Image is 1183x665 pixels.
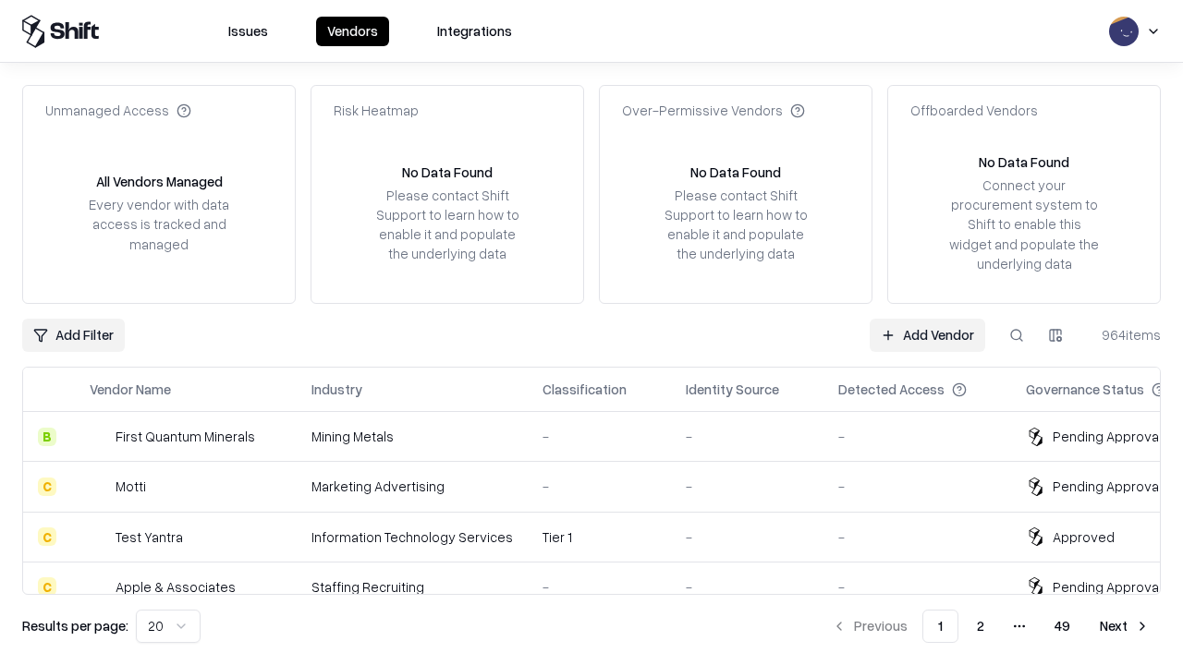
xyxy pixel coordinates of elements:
div: Pending Approval [1053,477,1162,496]
div: C [38,577,56,596]
div: - [686,427,809,446]
div: Identity Source [686,380,779,399]
button: Next [1089,610,1161,643]
div: Classification [543,380,627,399]
div: Information Technology Services [311,527,513,547]
img: Motti [90,478,108,496]
button: 49 [1040,610,1085,643]
div: Motti [116,477,146,496]
div: Apple & Associates [116,577,236,597]
div: Vendor Name [90,380,171,399]
div: - [838,527,996,547]
div: Please contact Shift Support to learn how to enable it and populate the underlying data [371,186,524,264]
div: - [543,477,656,496]
a: Add Vendor [870,319,985,352]
div: Unmanaged Access [45,101,191,120]
button: 1 [922,610,958,643]
div: - [543,577,656,597]
button: Add Filter [22,319,125,352]
div: Governance Status [1026,380,1144,399]
div: - [686,527,809,547]
div: - [686,477,809,496]
div: No Data Found [690,163,781,182]
div: - [686,577,809,597]
nav: pagination [821,610,1161,643]
div: 964 items [1087,325,1161,345]
img: Apple & Associates [90,577,108,596]
div: Connect your procurement system to Shift to enable this widget and populate the underlying data [947,175,1101,273]
div: Pending Approval [1053,427,1162,446]
div: Please contact Shift Support to learn how to enable it and populate the underlying data [659,186,812,264]
div: Risk Heatmap [334,101,419,120]
div: C [38,527,56,546]
div: First Quantum Minerals [116,427,255,446]
button: Vendors [316,17,389,46]
div: Industry [311,380,362,399]
div: B [38,428,56,446]
button: Issues [217,17,279,46]
div: - [543,427,656,446]
div: Approved [1053,527,1115,547]
div: Mining Metals [311,427,513,446]
div: - [838,427,996,446]
p: Results per page: [22,616,128,635]
img: First Quantum Minerals [90,428,108,446]
div: - [838,577,996,597]
div: Tier 1 [543,527,656,547]
div: - [838,477,996,496]
div: Marketing Advertising [311,477,513,496]
div: Detected Access [838,380,945,399]
img: Test Yantra [90,527,108,546]
div: Test Yantra [116,527,183,547]
div: All Vendors Managed [96,172,223,191]
div: No Data Found [979,152,1069,172]
div: No Data Found [402,163,493,182]
div: C [38,478,56,496]
div: Pending Approval [1053,577,1162,597]
button: Integrations [426,17,523,46]
button: 2 [962,610,999,643]
div: Over-Permissive Vendors [622,101,805,120]
div: Staffing Recruiting [311,577,513,597]
div: Every vendor with data access is tracked and managed [82,195,236,253]
div: Offboarded Vendors [910,101,1038,120]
